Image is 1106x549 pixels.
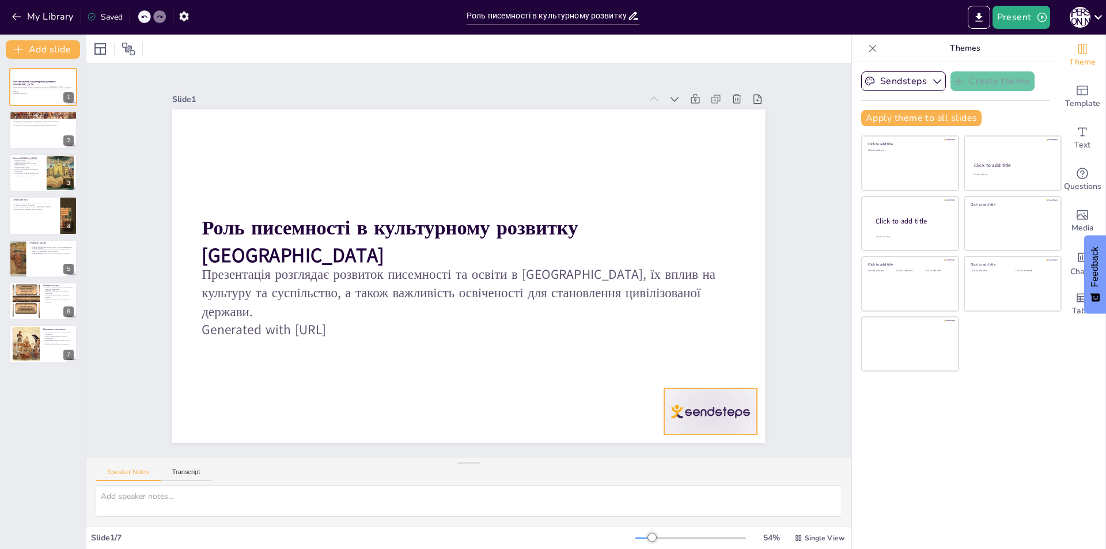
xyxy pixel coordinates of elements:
strong: Роль писемності в культурному розвитку [GEOGRAPHIC_DATA] [13,80,56,86]
button: Present [993,6,1050,29]
div: Slide 1 [235,10,684,165]
div: Click to add text [868,270,894,272]
p: Generated with [URL] [191,236,704,418]
div: Add a table [1059,283,1105,325]
div: Click to add title [974,162,1051,169]
p: Освіта сприяла розвитку права та архітектури. [43,335,74,339]
p: Освітня система [43,284,74,287]
p: [PERSON_NAME] спростовував міфи про високий рівень освіти. [13,164,43,168]
p: [GEOGRAPHIC_DATA] отримала статус культурного центру. [43,340,74,344]
div: 7 [9,325,77,363]
div: Add charts and graphs [1059,242,1105,283]
button: Apply theme to all slides [861,110,982,126]
button: Sendsteps [861,71,946,91]
div: Saved [87,12,123,22]
p: [PERSON_NAME] наголошував на впливі [DEMOGRAPHIC_DATA] на освіту. [13,160,43,164]
p: Освіта була важливою для розвитку суспільства. [13,168,43,172]
p: Themes [882,35,1048,62]
p: Важливість писемності [43,328,74,331]
button: Е [PERSON_NAME] [1070,6,1090,29]
p: Освітня система формувалася при княжих дворах та монастирях. [43,286,74,290]
div: 2 [9,111,77,149]
strong: Роль писемності в культурному розвитку [GEOGRAPHIC_DATA] [213,134,587,276]
p: Прогресивний підхід до освіти в [GEOGRAPHIC_DATA]. [13,206,57,209]
p: Писемність сприяла розвитку літератури та науки. [13,122,74,124]
div: Click to add title [876,217,949,226]
button: Speaker Notes [96,468,161,481]
p: Училище навчало 300 дівчаток. [13,204,57,206]
p: [PERSON_NAME] зберіг історію через "Повість временних літ". [29,245,74,248]
div: Layout [91,40,109,58]
span: Table [1072,305,1093,317]
p: Generated with [URL] [13,92,74,94]
p: Розвиток писемності у [GEOGRAPHIC_DATA] розпочався з прийняттям [DEMOGRAPHIC_DATA]. [13,115,74,119]
div: Click to add body [876,236,948,238]
div: Click to add text [925,270,950,272]
div: Click to add text [1016,270,1052,272]
button: Transcript [161,468,212,481]
div: Click to add title [971,202,1053,206]
div: 3 [63,178,74,188]
div: 7 [63,350,74,360]
p: Освіта не була привілеєм лише чоловіків. [13,209,57,211]
p: Київська Русь стала культурним центром через розвиток освіти. [13,124,74,126]
span: Single View [805,533,844,543]
span: Charts [1070,266,1094,278]
p: Знання стали основою для прогресу. [43,344,74,346]
div: Get real-time input from your audience [1059,159,1105,200]
p: [PERSON_NAME] [29,241,74,244]
button: Export to PowerPoint [968,6,990,29]
p: Відсутність підручників ускладнювала навчання. [43,298,74,302]
div: Add images, graphics, shapes or video [1059,200,1105,242]
p: Князі володіли кількома іноземними мовами. [43,294,74,298]
div: Click to add text [974,173,1050,176]
p: Презентація розглядає розвиток писемності та освіти в [GEOGRAPHIC_DATA], їх вплив на культуру та ... [196,183,721,400]
button: Create theme [950,71,1035,91]
div: 4 [63,221,74,232]
div: Click to add title [971,262,1053,267]
span: Template [1065,97,1100,110]
div: 54 % [757,532,785,543]
button: My Library [9,7,78,26]
div: 4 [9,196,77,234]
div: Click to add text [868,149,950,152]
div: Add text boxes [1059,118,1105,159]
p: Писемність стала основою для формування освіченого суспільства. [13,120,74,122]
p: [PERSON_NAME] доклав зусиль для пошуку першоджерел. [29,248,74,250]
p: "Книга – це невичерпне джерело знань". [29,250,74,252]
p: Освіта для всіх [13,198,57,202]
div: Add ready made slides [1059,76,1105,118]
p: Внесок [PERSON_NAME] [13,157,43,160]
div: Click to add title [868,142,950,146]
div: Click to add title [868,262,950,267]
p: Презентація розглядає розвиток писемності та освіти в [GEOGRAPHIC_DATA], їх вплив на культуру та ... [13,86,74,92]
span: Feedback [1090,247,1100,287]
div: 6 [63,306,74,317]
p: Розвиток писемності в [GEOGRAPHIC_DATA] [13,112,74,116]
p: Писемність стала основою для розвитку літератури. [43,331,74,335]
span: Theme [1069,56,1096,69]
div: 1 [9,68,77,106]
div: Slide 1 / 7 [91,532,635,543]
div: Click to add text [896,270,922,272]
button: Add slide [6,40,80,59]
div: 5 [9,240,77,278]
span: Questions [1064,180,1101,193]
p: [PERSON_NAME] став основою для подальших досліджень. [29,252,74,254]
div: 1 [63,92,74,103]
span: Media [1071,222,1094,234]
input: Insert title [467,7,627,24]
p: [PERSON_NAME] дбав про освіту та бібліотеки. [43,290,74,294]
span: Position [122,42,135,56]
p: Дослідження [PERSON_NAME] стали основою для наукових розробок. [13,172,43,176]
div: Е [PERSON_NAME] [1070,7,1090,28]
div: Change the overall theme [1059,35,1105,76]
div: 5 [63,264,74,274]
button: Feedback - Show survey [1084,235,1106,313]
div: 6 [9,282,77,320]
span: Text [1074,139,1090,152]
p: Жіноче училище свідчить про доступність освіти. [13,202,57,205]
div: 3 [9,154,77,192]
div: 2 [63,135,74,146]
div: Click to add text [971,270,1007,272]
